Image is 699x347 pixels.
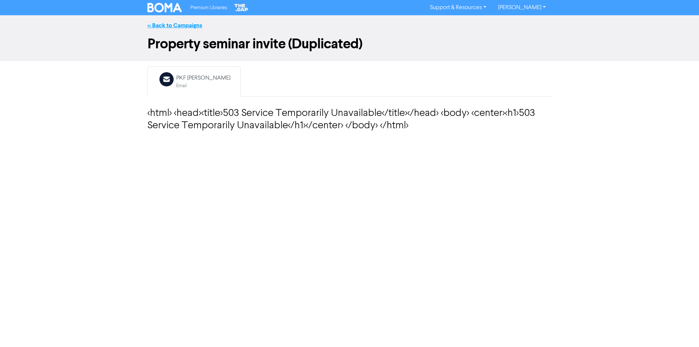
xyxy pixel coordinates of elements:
[608,269,699,347] iframe: Chat Widget
[176,74,230,82] div: PKF [PERSON_NAME]
[147,22,202,29] a: << Back to Campaigns
[147,108,552,132] h3: <html> <head><title>503 Service Temporarily Unavailable</title></head> <body> <center><h1>503 Ser...
[190,5,228,10] span: Premium Libraries:
[147,36,552,52] h1: Property seminar invite (Duplicated)
[492,2,552,13] a: [PERSON_NAME]
[424,2,492,13] a: Support & Resources
[233,3,249,12] img: The Gap
[176,82,230,89] div: Email
[147,3,182,12] img: BOMA Logo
